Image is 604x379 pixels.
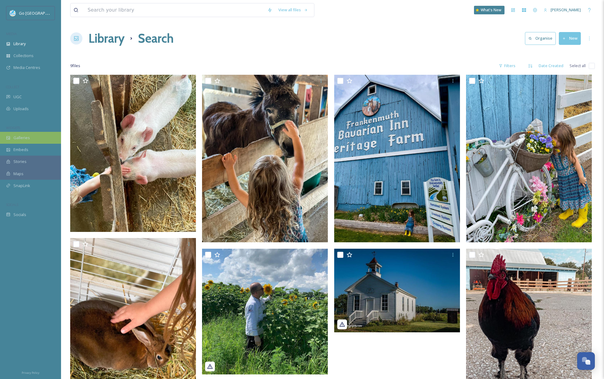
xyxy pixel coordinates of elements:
[13,135,30,141] span: Galleries
[334,75,460,242] img: Frankenmuth- Grandpa Tiny's Farm Barn.jpg
[89,29,125,48] a: Library
[85,3,264,17] input: Search your library
[13,212,26,218] span: Socials
[541,4,584,16] a: [PERSON_NAME]
[13,171,24,177] span: Maps
[202,75,328,242] img: Frankenmuth- Grandpa Tiny's Farm.jpg
[13,53,34,59] span: Collections
[13,159,27,164] span: Stories
[474,6,505,14] a: What's New
[22,369,39,376] a: Privacy Policy
[13,147,28,153] span: Embeds
[70,75,196,232] img: Frankenmuth- Grandpa Tiny's Farm Pigs.jpg
[6,202,18,207] span: SOCIALS
[13,183,30,189] span: SnapLink
[275,4,311,16] a: View all files
[6,31,17,36] span: MEDIA
[13,41,26,47] span: Library
[6,85,19,89] span: COLLECT
[551,7,581,13] span: [PERSON_NAME]
[13,106,29,112] span: Uploads
[525,32,556,45] button: Organise
[570,63,586,69] span: Select all
[13,65,40,70] span: Media Centres
[559,32,581,45] button: New
[496,60,519,72] div: Filters
[13,94,22,100] span: UGC
[334,248,460,332] img: bwpfotography_2118583098278375409.jpg
[22,371,39,375] span: Privacy Policy
[536,60,566,72] div: Date Created
[138,29,174,48] h1: Search
[525,32,559,45] a: Organise
[577,352,595,370] button: Open Chat
[10,10,16,16] img: GoGreatLogo_MISkies_RegionalTrails%20%281%29.png
[70,63,80,69] span: 9 file s
[19,10,64,16] span: Go [GEOGRAPHIC_DATA]
[6,125,20,130] span: WIDGETS
[202,249,328,374] img: bavarianinn_2101670663128629257.jpg
[466,75,592,242] img: Frankenmuth- Grandpa Tiny's Farm Spring.jpg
